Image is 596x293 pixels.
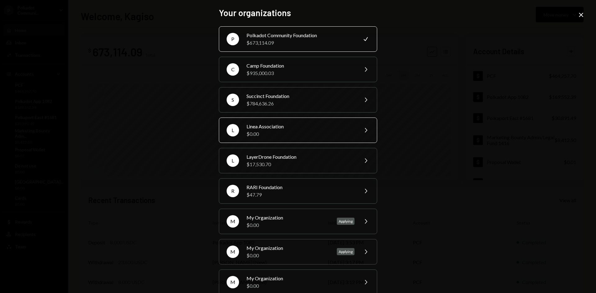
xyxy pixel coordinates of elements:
div: $17,530.70 [246,161,354,168]
div: RARI Foundation [246,184,354,191]
div: $0.00 [246,221,329,229]
div: $0.00 [246,252,329,259]
div: My Organization [246,244,329,252]
div: R [227,185,239,197]
div: M [227,246,239,258]
div: Polkadot Community Foundation [246,32,354,39]
div: C [227,63,239,76]
button: MMy Organization$0.00Applying [219,239,377,264]
div: S [227,94,239,106]
div: $935,000.03 [246,69,354,77]
div: Camp Foundation [246,62,354,69]
div: Linea Association [246,123,354,130]
button: RRARI Foundation$47.79 [219,178,377,204]
div: Applying [337,218,354,225]
div: My Organization [246,214,329,221]
div: LayerDrone Foundation [246,153,354,161]
button: CCamp Foundation$935,000.03 [219,57,377,82]
div: $0.00 [246,130,354,138]
div: L [227,124,239,136]
button: PPolkadot Community Foundation$673,114.09 [219,26,377,52]
div: M [227,215,239,228]
div: $0.00 [246,282,354,290]
button: SSuccinct Foundation$784,636.26 [219,87,377,113]
div: L [227,154,239,167]
button: LLayerDrone Foundation$17,530.70 [219,148,377,173]
h2: Your organizations [219,7,377,19]
div: $784,636.26 [246,100,354,107]
div: $673,114.09 [246,39,354,47]
div: Succinct Foundation [246,92,354,100]
button: LLinea Association$0.00 [219,118,377,143]
div: M [227,276,239,288]
button: MMy Organization$0.00Applying [219,209,377,234]
div: P [227,33,239,45]
div: $47.79 [246,191,354,198]
div: Applying [337,248,354,255]
div: My Organization [246,275,354,282]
